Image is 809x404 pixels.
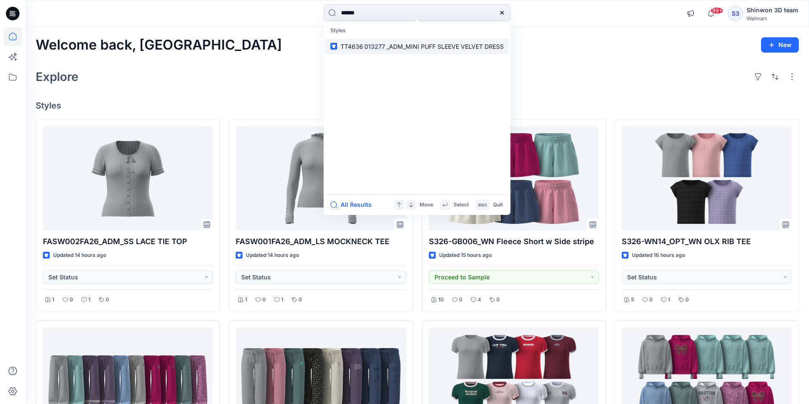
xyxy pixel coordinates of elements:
div: Walmart [747,15,798,22]
h2: Welcome back, [GEOGRAPHIC_DATA] [36,37,282,53]
p: 0 [685,295,689,304]
p: 0 [70,295,73,304]
a: TT4636013277_ADM_MINI PUFF SLEEVE VELVET DRESS [325,39,509,54]
p: 10 [438,295,444,304]
p: 1 [281,295,283,304]
p: 0 [649,295,653,304]
p: 0 [106,295,109,304]
mark: 013277 [363,42,386,51]
p: 0 [262,295,266,304]
p: 4 [478,295,481,304]
h2: Explore [36,70,79,84]
button: All Results [330,200,377,210]
p: 1 [668,295,670,304]
p: Updated 16 hours ago [632,251,685,260]
p: 0 [299,295,302,304]
div: Shinwon 3D team [747,5,798,15]
p: Select [454,201,469,209]
p: S326-GB006_WN Fleece Short w Side stripe [429,236,599,248]
p: FASW002FA26_ADM_SS LACE TIE TOP [43,236,213,248]
a: S326-GB006_WN Fleece Short w Side stripe [429,126,599,231]
a: S326-WN14_OPT_WN OLX RIB TEE [622,126,792,231]
p: 0 [496,295,500,304]
p: Updated 14 hours ago [53,251,106,260]
p: 1 [88,295,90,304]
p: esc [478,201,487,209]
h4: Styles [36,100,799,111]
a: FASW002FA26_ADM_SS LACE TIE TOP [43,126,213,231]
span: _ADM_MINI PUFF SLEEVE VELVET DRESS [386,43,504,50]
span: TT4636 [341,43,363,50]
p: 0 [459,295,462,304]
p: Updated 15 hours ago [439,251,492,260]
p: S326-WN14_OPT_WN OLX RIB TEE [622,236,792,248]
p: Quit [493,201,503,209]
a: FASW001FA26_ADM_LS MOCKNECK TEE [236,126,406,231]
p: Updated 14 hours ago [246,251,299,260]
p: FASW001FA26_ADM_LS MOCKNECK TEE [236,236,406,248]
p: Move [420,201,433,209]
p: 5 [631,295,634,304]
span: 99+ [710,7,723,14]
button: New [761,37,799,53]
div: S3 [728,6,743,21]
p: 1 [245,295,247,304]
p: Styles [325,23,509,39]
p: 1 [52,295,54,304]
